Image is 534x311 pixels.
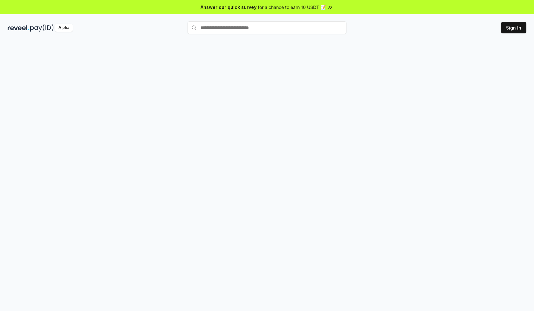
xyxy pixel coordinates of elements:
[55,24,73,32] div: Alpha
[501,22,526,33] button: Sign In
[8,24,29,32] img: reveel_dark
[201,4,257,10] span: Answer our quick survey
[258,4,326,10] span: for a chance to earn 10 USDT 📝
[30,24,54,32] img: pay_id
